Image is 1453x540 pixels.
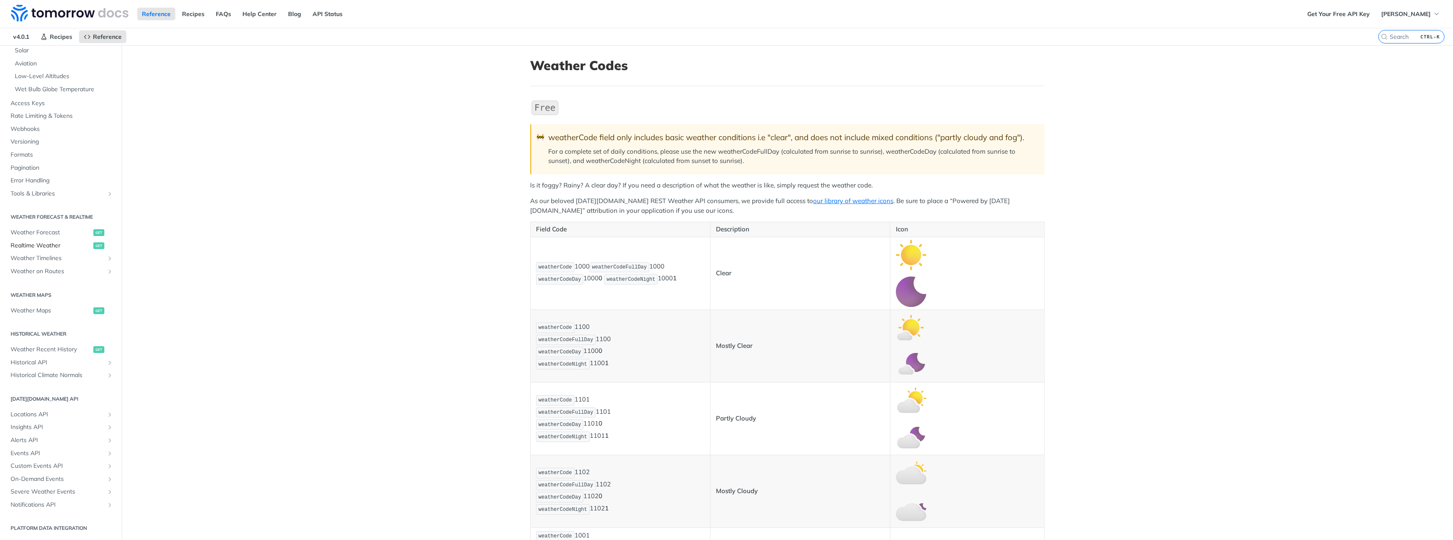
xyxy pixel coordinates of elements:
span: Insights API [11,423,104,431]
span: weatherCodeFullDay [539,337,593,343]
span: Expand image [896,250,926,258]
strong: Mostly Cloudy [716,487,758,495]
span: Custom Events API [11,462,104,470]
span: weatherCodeNight [607,277,655,282]
span: Rate Limiting & Tokens [11,112,113,120]
span: Weather Maps [11,307,91,315]
a: Severe Weather EventsShow subpages for Severe Weather Events [6,486,115,498]
span: Expand image [896,360,926,368]
a: Weather TimelinesShow subpages for Weather Timelines [6,252,115,265]
span: Versioning [11,138,113,146]
span: weatherCode [539,470,572,476]
strong: 0 [599,492,602,500]
button: Show subpages for Tools & Libraries [106,190,113,197]
a: Versioning [6,136,115,148]
span: Events API [11,449,104,458]
a: Historical APIShow subpages for Historical API [6,356,115,369]
strong: 0 [599,420,602,428]
a: Events APIShow subpages for Events API [6,447,115,460]
a: Notifications APIShow subpages for Notifications API [6,499,115,511]
svg: Search [1381,33,1388,40]
span: Notifications API [11,501,104,509]
span: Locations API [11,410,104,419]
h2: Historical Weather [6,330,115,338]
button: Show subpages for Insights API [106,424,113,431]
span: Expand image [896,468,926,476]
button: Show subpages for Custom Events API [106,463,113,469]
a: On-Demand EventsShow subpages for On-Demand Events [6,473,115,486]
span: Severe Weather Events [11,488,104,496]
img: mostly_cloudy_day [896,458,926,488]
span: weatherCode [539,397,572,403]
span: get [93,229,104,236]
a: Access Keys [6,97,115,110]
kbd: CTRL-K [1418,33,1442,41]
span: [PERSON_NAME] [1381,10,1431,18]
p: As our beloved [DATE][DOMAIN_NAME] REST Weather API consumers, we provide full access to . Be sur... [530,196,1045,215]
p: Description [716,225,884,234]
h2: Weather Maps [6,291,115,299]
a: Formats [6,149,115,161]
span: weatherCodeFullDay [592,264,647,270]
a: Realtime Weatherget [6,239,115,252]
p: 1000 1000 1000 1000 [536,261,705,286]
span: Wet Bulb Globe Temperature [15,85,113,94]
a: Rate Limiting & Tokens [6,110,115,122]
a: Custom Events APIShow subpages for Custom Events API [6,460,115,472]
a: Wet Bulb Globe Temperature [11,83,115,96]
button: Show subpages for On-Demand Events [106,476,113,483]
a: Weather Mapsget [6,304,115,317]
span: get [93,346,104,353]
button: Show subpages for Weather Timelines [106,255,113,262]
button: Show subpages for Severe Weather Events [106,488,113,495]
a: Weather Recent Historyget [6,343,115,356]
h2: Weather Forecast & realtime [6,213,115,221]
span: Solar [15,46,113,55]
img: Tomorrow.io Weather API Docs [11,5,128,22]
span: weatherCodeFullDay [539,410,593,415]
span: On-Demand Events [11,475,104,483]
a: Pagination [6,162,115,174]
span: Historical Climate Normals [11,371,104,380]
strong: 1 [605,505,609,513]
span: weatherCodeDay [539,494,581,500]
img: partly_cloudy_night [896,422,926,452]
span: weatherCode [539,264,572,270]
img: clear_day [896,240,926,270]
span: Aviation [15,60,113,68]
a: Insights APIShow subpages for Insights API [6,421,115,434]
span: Webhooks [11,125,113,133]
a: our library of weather icons [813,197,893,205]
p: 1101 1101 1101 1101 [536,394,705,443]
p: Icon [896,225,1039,234]
a: Low-Level Altitudes [11,70,115,83]
strong: 1 [605,432,609,440]
button: [PERSON_NAME] [1377,8,1445,20]
span: Expand image [896,396,926,404]
h2: Platform DATA integration [6,524,115,532]
span: weatherCode [539,325,572,331]
h2: [DATE][DOMAIN_NAME] API [6,395,115,403]
a: Weather Forecastget [6,226,115,239]
span: get [93,242,104,249]
span: get [93,307,104,314]
span: Recipes [50,33,72,41]
span: Alerts API [11,436,104,445]
strong: 1 [605,359,609,367]
span: Expand image [896,432,926,440]
span: weatherCodeDay [539,277,581,282]
span: Formats [11,151,113,159]
button: Show subpages for Historical Climate Normals [106,372,113,379]
p: 1102 1102 1102 1102 [536,467,705,516]
strong: 0 [599,347,602,355]
span: Historical API [11,358,104,367]
strong: 1 [673,274,677,282]
button: Show subpages for Alerts API [106,437,113,444]
a: Alerts APIShow subpages for Alerts API [6,434,115,447]
p: 1100 1100 1100 1100 [536,322,705,370]
span: weatherCodeDay [539,422,581,428]
span: Weather on Routes [11,267,104,276]
span: weatherCodeNight [539,507,587,513]
span: Access Keys [11,99,113,108]
strong: Partly Cloudy [716,414,756,422]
